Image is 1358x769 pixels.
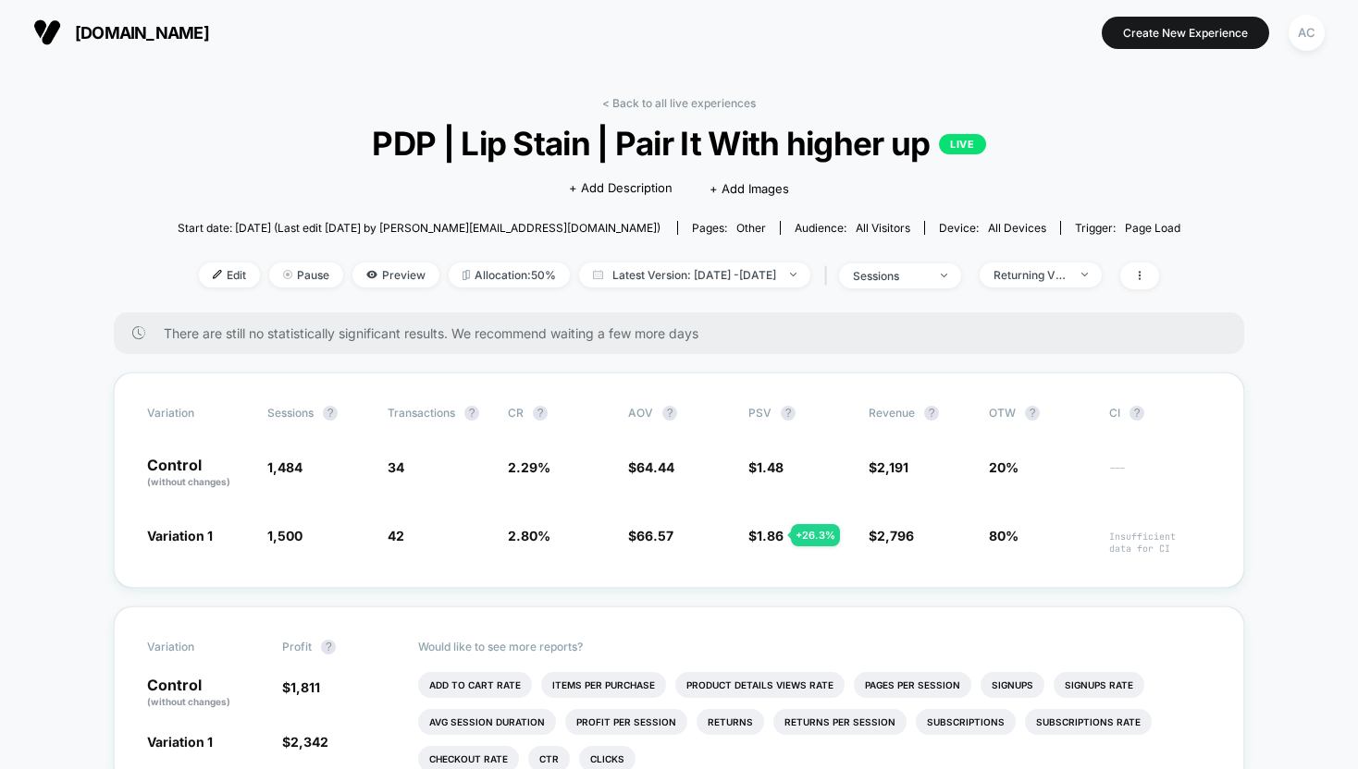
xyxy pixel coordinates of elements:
img: rebalance [463,270,470,280]
span: Latest Version: [DATE] - [DATE] [579,262,810,287]
span: | [820,262,839,289]
span: 1,484 [267,459,302,475]
li: Subscriptions [916,709,1016,735]
button: AC [1283,14,1330,52]
span: [DOMAIN_NAME] [75,23,209,43]
span: All Visitors [856,221,910,235]
span: $ [628,459,674,475]
p: Control [147,458,249,489]
span: 2.80 % [508,528,550,543]
span: 80% [989,528,1018,543]
div: Returning Visitors [994,268,1068,282]
img: end [1081,273,1088,276]
span: 64.44 [636,459,674,475]
span: 2,796 [877,528,914,543]
span: Insufficient data for CI [1109,531,1211,555]
div: + 26.3 % [791,524,840,546]
span: Pause [269,262,343,287]
li: Signups [981,672,1044,698]
span: Variation [147,640,249,654]
span: PSV [748,406,772,420]
span: Transactions [388,406,455,420]
span: (without changes) [147,476,230,487]
span: Variation 1 [147,528,213,543]
span: There are still no statistically significant results. We recommend waiting a few more days [164,325,1207,341]
button: ? [781,406,796,421]
button: ? [323,406,338,421]
img: end [790,273,796,276]
span: + Add Description [569,179,673,198]
span: $ [628,528,673,543]
span: 2.29 % [508,459,550,475]
span: all devices [988,221,1046,235]
img: end [941,274,947,277]
span: Profit [282,640,312,653]
span: 66.57 [636,528,673,543]
li: Items Per Purchase [541,672,666,698]
li: Product Details Views Rate [675,672,845,698]
span: $ [869,459,908,475]
button: ? [1130,406,1144,421]
span: OTW [989,406,1091,421]
span: 2,342 [290,734,328,750]
a: < Back to all live experiences [602,96,756,110]
span: Revenue [869,406,915,420]
button: ? [533,406,548,421]
p: Would like to see more reports? [418,640,1212,653]
span: 20% [989,459,1018,475]
li: Add To Cart Rate [418,672,532,698]
img: edit [213,270,222,279]
span: 1.48 [757,459,784,475]
div: AC [1289,15,1325,51]
span: Preview [352,262,439,287]
span: PDP | Lip Stain | Pair It With higher up [228,124,1130,163]
li: Returns [697,709,764,735]
p: LIVE [939,134,985,154]
div: Audience: [795,221,910,235]
li: Returns Per Session [773,709,907,735]
span: --- [1109,462,1211,489]
button: Create New Experience [1102,17,1269,49]
button: ? [1025,406,1040,421]
span: other [736,221,766,235]
span: AOV [628,406,653,420]
span: Variation 1 [147,734,213,750]
span: (without changes) [147,696,230,707]
div: Pages: [692,221,766,235]
button: [DOMAIN_NAME] [28,18,215,47]
li: Profit Per Session [565,709,687,735]
span: CI [1109,406,1211,421]
span: Variation [147,406,249,421]
span: Sessions [267,406,314,420]
span: 34 [388,459,404,475]
button: ? [464,406,479,421]
span: 1.86 [757,528,784,543]
button: ? [321,640,336,654]
span: $ [869,528,914,543]
li: Signups Rate [1054,672,1144,698]
span: CR [508,406,524,420]
p: Control [147,677,264,709]
li: Subscriptions Rate [1025,709,1152,735]
span: Allocation: 50% [449,262,570,287]
span: Device: [924,221,1060,235]
span: Page Load [1125,221,1180,235]
span: 1,811 [290,679,320,695]
span: $ [282,734,328,750]
div: Trigger: [1075,221,1180,235]
li: Pages Per Session [854,672,971,698]
span: 2,191 [877,459,908,475]
span: $ [282,679,320,695]
img: calendar [593,270,603,279]
span: 42 [388,528,404,543]
div: sessions [853,269,927,283]
button: ? [662,406,677,421]
li: Avg Session Duration [418,709,556,735]
span: Start date: [DATE] (Last edit [DATE] by [PERSON_NAME][EMAIL_ADDRESS][DOMAIN_NAME]) [178,221,660,235]
button: ? [924,406,939,421]
span: 1,500 [267,528,302,543]
img: Visually logo [33,18,61,46]
span: $ [748,459,784,475]
span: $ [748,528,784,543]
span: + Add Images [710,181,789,196]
